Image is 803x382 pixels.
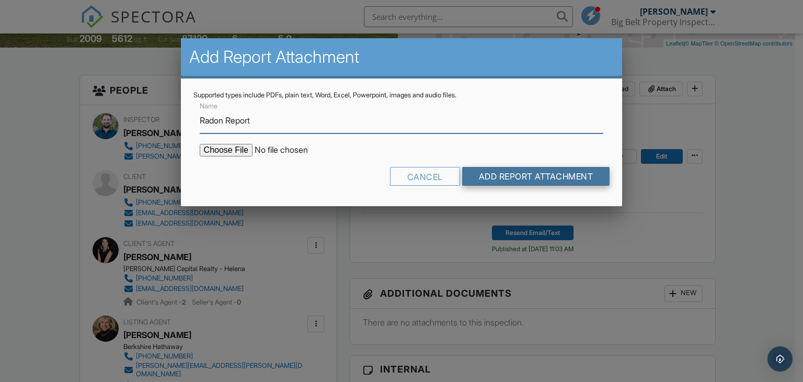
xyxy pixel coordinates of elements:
div: Supported types include PDFs, plain text, Word, Excel, Powerpoint, images and audio files. [193,91,610,99]
div: Open Intercom Messenger [767,346,793,372]
input: Add Report Attachment [462,167,610,186]
h2: Add Report Attachment [189,47,614,68]
div: Cancel [390,167,460,186]
label: Name [200,102,217,111]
